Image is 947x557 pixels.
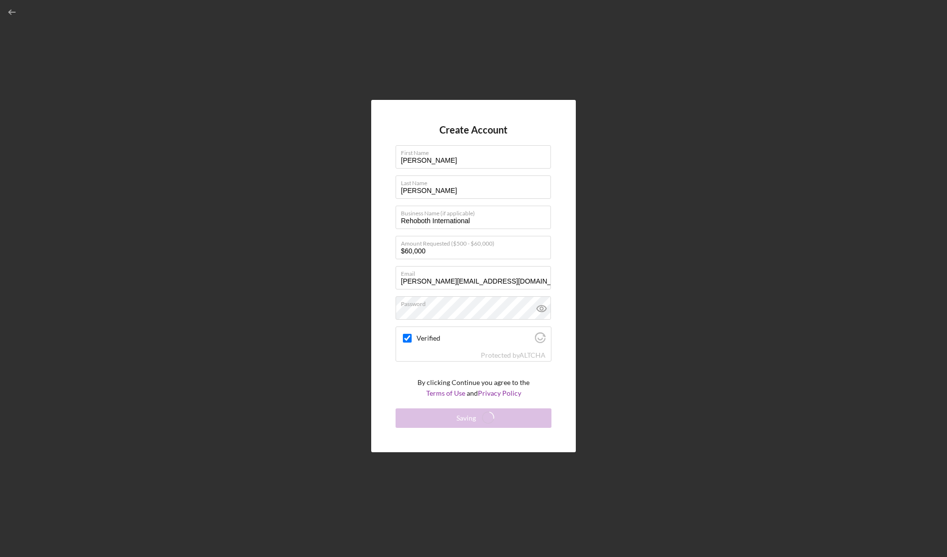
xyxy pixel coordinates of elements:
[401,206,551,217] label: Business Name (if applicable)
[401,267,551,277] label: Email
[426,389,465,397] a: Terms of Use
[456,408,476,428] div: Saving
[417,334,532,342] label: Verified
[478,389,521,397] a: Privacy Policy
[401,297,551,307] label: Password
[481,351,546,359] div: Protected by
[396,408,551,428] button: Saving
[401,146,551,156] label: First Name
[535,336,546,345] a: Visit Altcha.org
[439,124,508,135] h4: Create Account
[401,236,551,247] label: Amount Requested ($500 - $60,000)
[519,351,546,359] a: Visit Altcha.org
[417,377,530,399] p: By clicking Continue you agree to the and
[401,176,551,187] label: Last Name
